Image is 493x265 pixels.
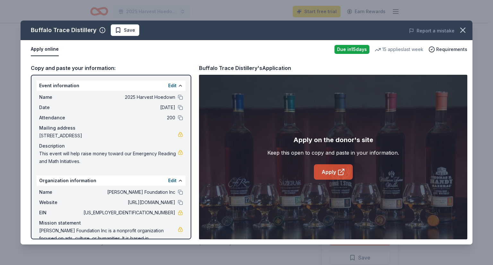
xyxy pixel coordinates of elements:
[314,164,353,180] a: Apply
[199,64,291,72] div: Buffalo Trace Distillery's Application
[37,81,186,91] div: Event information
[39,93,82,101] span: Name
[39,114,82,122] span: Attendance
[39,227,178,250] span: [PERSON_NAME] Foundation Inc is a nonprofit organization focused on arts, culture, or humanities....
[82,199,175,206] span: [URL][DOMAIN_NAME]
[39,132,178,140] span: [STREET_ADDRESS]
[82,209,175,217] span: [US_EMPLOYER_IDENTIFICATION_NUMBER]
[82,104,175,111] span: [DATE]
[82,188,175,196] span: [PERSON_NAME] Foundation Inc
[39,142,183,150] div: Description
[334,45,369,54] div: Due in 15 days
[39,124,183,132] div: Mailing address
[39,219,183,227] div: Mission statement
[31,43,59,56] button: Apply online
[39,209,82,217] span: EIN
[31,64,191,72] div: Copy and paste your information:
[168,82,177,90] button: Edit
[39,199,82,206] span: Website
[82,114,175,122] span: 200
[31,25,97,35] div: Buffalo Trace Distillery
[267,149,399,157] div: Keep this open to copy and paste in your information.
[409,27,454,35] button: Report a mistake
[293,135,373,145] div: Apply on the donor's site
[428,46,467,53] button: Requirements
[375,46,423,53] div: 15 applies last week
[39,150,178,165] span: This event will help raise money toward our Emergency Reading and Math Initiatives.
[124,26,135,34] span: Save
[39,104,82,111] span: Date
[82,93,175,101] span: 2025 Harvest Hoedown
[436,46,467,53] span: Requirements
[37,175,186,186] div: Organization information
[39,188,82,196] span: Name
[111,24,139,36] button: Save
[168,177,177,184] button: Edit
